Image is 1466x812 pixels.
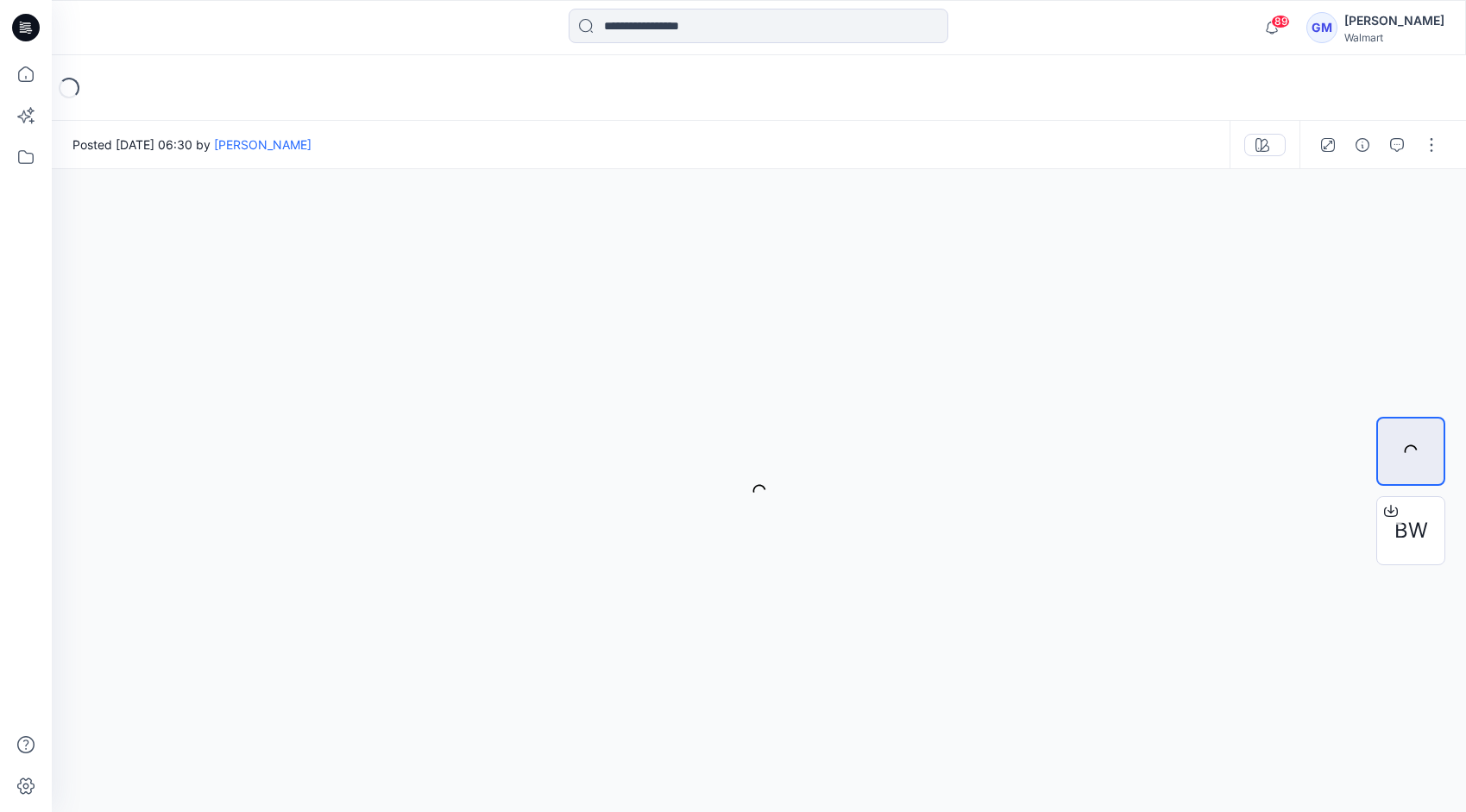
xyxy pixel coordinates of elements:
[1394,515,1428,546] span: BW
[1271,15,1290,28] span: 89
[1306,12,1337,43] div: GM
[214,137,311,152] a: [PERSON_NAME]
[1344,10,1444,31] div: [PERSON_NAME]
[72,135,311,154] span: Posted [DATE] 06:30 by
[1344,31,1444,44] div: Walmart
[1349,131,1376,159] button: Details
